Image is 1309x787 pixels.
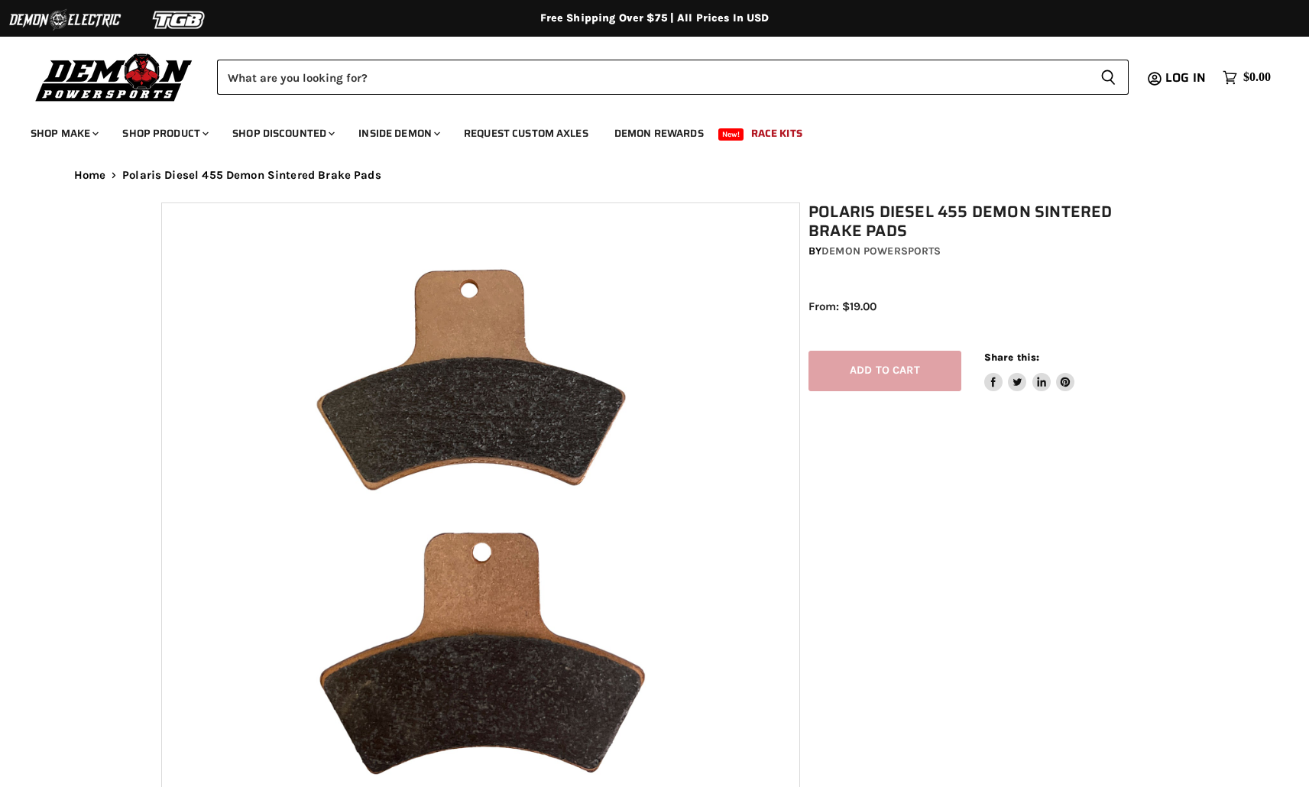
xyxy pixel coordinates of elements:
span: $0.00 [1243,70,1271,85]
img: Demon Electric Logo 2 [8,5,122,34]
form: Product [217,60,1129,95]
a: Home [74,169,106,182]
nav: Breadcrumbs [44,169,1266,182]
img: Demon Powersports [31,50,198,104]
a: Inside Demon [347,118,449,149]
span: Polaris Diesel 455 Demon Sintered Brake Pads [122,169,381,182]
a: $0.00 [1215,66,1278,89]
span: From: $19.00 [808,300,876,313]
a: Demon Powersports [821,245,941,257]
a: Request Custom Axles [452,118,600,149]
ul: Main menu [19,112,1267,149]
a: Log in [1158,71,1215,85]
img: TGB Logo 2 [122,5,237,34]
div: by [808,243,1157,260]
h1: Polaris Diesel 455 Demon Sintered Brake Pads [808,202,1157,241]
input: Search [217,60,1088,95]
a: Shop Discounted [221,118,344,149]
div: Free Shipping Over $75 | All Prices In USD [44,11,1266,25]
span: Log in [1165,68,1206,87]
a: Race Kits [740,118,814,149]
button: Search [1088,60,1129,95]
a: Demon Rewards [603,118,715,149]
span: Share this: [984,351,1039,363]
a: Shop Make [19,118,108,149]
aside: Share this: [984,351,1075,391]
span: New! [718,128,744,141]
a: Shop Product [111,118,218,149]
